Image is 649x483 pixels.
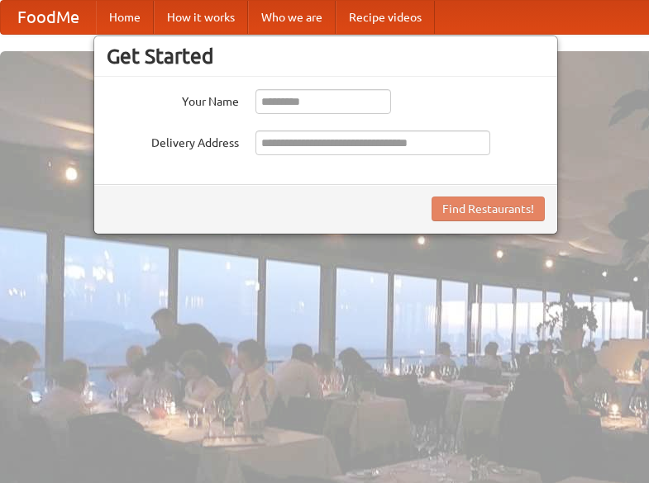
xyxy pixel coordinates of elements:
[336,1,435,34] a: Recipe videos
[1,1,96,34] a: FoodMe
[154,1,248,34] a: How it works
[248,1,336,34] a: Who we are
[107,44,545,69] h3: Get Started
[107,130,239,151] label: Delivery Address
[432,197,545,221] button: Find Restaurants!
[96,1,154,34] a: Home
[107,89,239,110] label: Your Name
